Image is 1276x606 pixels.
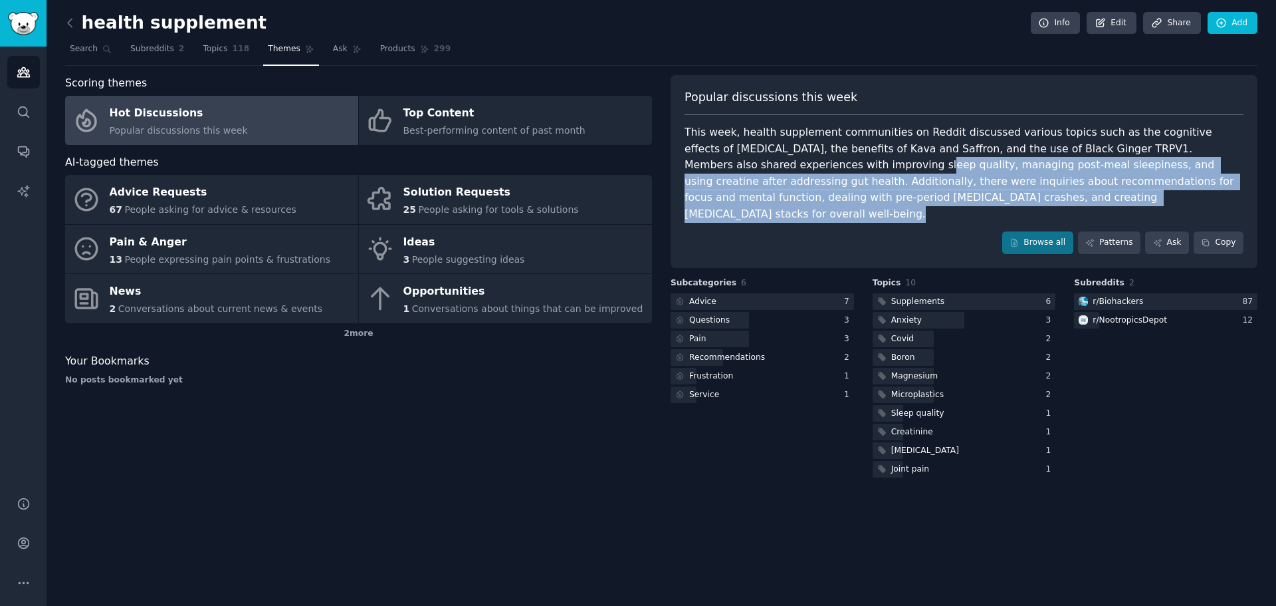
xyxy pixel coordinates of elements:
[741,278,746,287] span: 6
[65,225,358,274] a: Pain & Anger13People expressing pain points & frustrations
[671,386,854,403] a: Service1
[110,303,116,314] span: 2
[873,312,1056,329] a: Anxiety3
[65,39,116,66] a: Search
[418,204,578,215] span: People asking for tools & solutions
[412,303,643,314] span: Conversations about things that can be improved
[1046,408,1056,420] div: 1
[403,125,585,136] span: Best-performing content of past month
[1074,293,1257,310] a: Biohackersr/Biohackers87
[1078,231,1140,254] a: Patterns
[1242,315,1257,327] div: 12
[671,277,736,289] span: Subcategories
[905,278,916,287] span: 10
[671,331,854,347] a: Pain3
[179,43,185,55] span: 2
[844,333,854,345] div: 3
[671,349,854,366] a: Recommendations2
[671,368,854,384] a: Frustration1
[891,426,933,438] div: Creatinine
[403,254,410,265] span: 3
[873,386,1056,403] a: Microplastics2
[1046,333,1056,345] div: 2
[1046,389,1056,401] div: 2
[891,408,944,420] div: Sleep quality
[359,274,652,323] a: Opportunities1Conversations about things that can be improved
[1129,278,1134,287] span: 2
[1046,426,1056,438] div: 1
[844,389,854,401] div: 1
[873,461,1056,478] a: Joint pain1
[8,12,39,35] img: GummySearch logo
[203,43,227,55] span: Topics
[891,296,944,308] div: Supplements
[1143,12,1200,35] a: Share
[1046,352,1056,364] div: 2
[1079,315,1088,325] img: NootropicsDepot
[403,303,410,314] span: 1
[1242,296,1257,308] div: 87
[1046,464,1056,476] div: 1
[110,103,248,124] div: Hot Discussions
[891,371,938,382] div: Magnesium
[263,39,319,66] a: Themes
[671,293,854,310] a: Advice7
[110,182,296,204] div: Advice Requests
[124,204,296,215] span: People asking for advice & resources
[333,43,348,55] span: Ask
[689,371,733,382] div: Frustration
[891,389,944,401] div: Microplastics
[110,204,122,215] span: 67
[1087,12,1136,35] a: Edit
[126,39,189,66] a: Subreddits2
[689,296,716,308] div: Advice
[891,464,929,476] div: Joint pain
[359,96,652,145] a: Top ContentBest-performing content of past month
[268,43,300,55] span: Themes
[380,43,415,55] span: Products
[1194,231,1243,254] button: Copy
[110,254,122,265] span: 13
[873,368,1056,384] a: Magnesium2
[65,96,358,145] a: Hot DiscussionsPopular discussions this week
[403,281,643,303] div: Opportunities
[65,13,266,34] h2: health supplement
[130,43,174,55] span: Subreddits
[403,103,585,124] div: Top Content
[1046,315,1056,327] div: 3
[65,375,652,386] div: No posts bookmarked yet
[891,315,922,327] div: Anxiety
[1093,296,1143,308] div: r/ Biohackers
[375,39,455,66] a: Products299
[873,424,1056,440] a: Creatinine1
[70,43,98,55] span: Search
[1031,12,1080,35] a: Info
[118,303,322,314] span: Conversations about current news & events
[65,323,652,345] div: 2 more
[403,231,525,253] div: Ideas
[891,352,915,364] div: Boron
[124,254,330,265] span: People expressing pain points & frustrations
[1079,297,1088,306] img: Biohackers
[403,182,579,204] div: Solution Requests
[359,175,652,224] a: Solution Requests25People asking for tools & solutions
[65,75,147,92] span: Scoring themes
[1046,296,1056,308] div: 6
[873,405,1056,422] a: Sleep quality1
[198,39,254,66] a: Topics118
[1093,315,1167,327] div: r/ NootropicsDepot
[412,254,525,265] span: People suggesting ideas
[328,39,366,66] a: Ask
[1208,12,1257,35] a: Add
[844,371,854,382] div: 1
[1046,371,1056,382] div: 2
[434,43,451,55] span: 299
[359,225,652,274] a: Ideas3People suggesting ideas
[689,333,706,345] div: Pain
[844,315,854,327] div: 3
[844,352,854,364] div: 2
[110,231,331,253] div: Pain & Anger
[891,445,959,457] div: [MEDICAL_DATA]
[873,293,1056,310] a: Supplements6
[233,43,250,55] span: 118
